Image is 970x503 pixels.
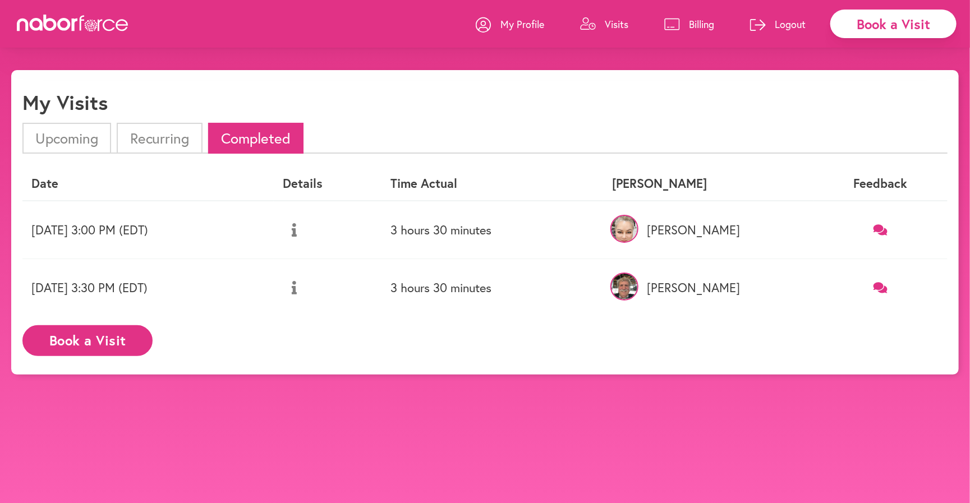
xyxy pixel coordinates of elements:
td: [DATE] 3:00 PM (EDT) [22,201,274,259]
p: [PERSON_NAME] [612,223,804,237]
h1: My Visits [22,90,108,114]
th: Date [22,167,274,200]
td: [DATE] 3:30 PM (EDT) [22,259,274,317]
td: 3 hours 30 minutes [381,201,603,259]
a: My Profile [476,7,544,41]
td: 3 hours 30 minutes [381,259,603,317]
img: ZDY6Y8CtQBaLwN8lSsW5 [610,273,638,301]
th: Details [274,167,381,200]
p: Logout [775,17,806,31]
p: Billing [689,17,714,31]
div: Book a Visit [830,10,957,38]
li: Completed [208,123,304,154]
li: Recurring [117,123,202,154]
a: Logout [750,7,806,41]
th: Feedback [813,167,948,200]
a: Book a Visit [22,334,153,344]
th: Time Actual [381,167,603,200]
p: [PERSON_NAME] [612,280,804,295]
th: [PERSON_NAME] [603,167,813,200]
button: Book a Visit [22,325,153,356]
p: My Profile [500,17,544,31]
img: 1nTXs7KETdSOs4PL95XV [610,215,638,243]
a: Visits [580,7,628,41]
a: Billing [664,7,714,41]
li: Upcoming [22,123,111,154]
p: Visits [605,17,628,31]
